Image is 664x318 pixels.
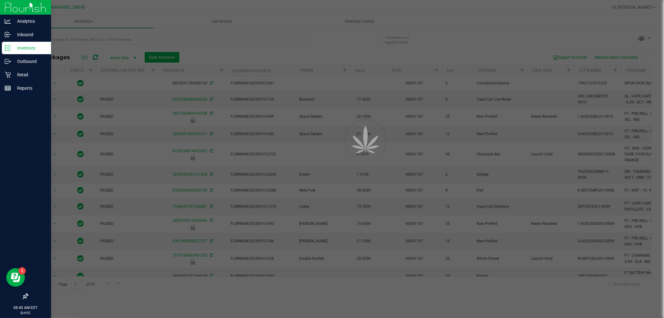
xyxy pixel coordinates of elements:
p: Analytics [11,17,48,25]
p: Reports [11,84,48,92]
p: Inventory [11,44,48,52]
inline-svg: Inventory [5,45,11,51]
p: 08:40 AM EDT [3,305,48,311]
inline-svg: Analytics [5,18,11,24]
p: Inbound [11,31,48,38]
iframe: Resource center [6,268,25,287]
iframe: Resource center unread badge [18,267,26,275]
p: [DATE] [3,311,48,315]
p: Retail [11,71,48,78]
p: Outbound [11,58,48,65]
inline-svg: Reports [5,85,11,91]
inline-svg: Outbound [5,58,11,64]
inline-svg: Retail [5,72,11,78]
inline-svg: Inbound [5,31,11,38]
